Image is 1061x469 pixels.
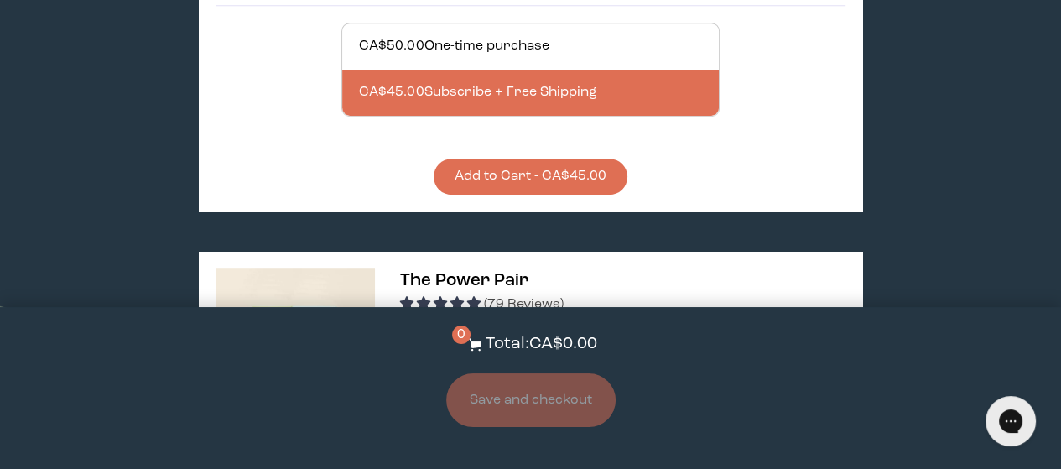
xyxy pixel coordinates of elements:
[977,390,1044,452] iframe: Gorgias live chat messenger
[434,159,627,195] button: Add to Cart - CA$45.00
[484,298,564,311] span: (79 Reviews)
[400,298,484,311] span: 4.92 stars
[446,373,616,427] button: Save and checkout
[216,268,375,428] img: thumbnail image
[486,332,597,357] p: Total: CA$0.00
[452,326,471,344] span: 0
[400,272,528,289] span: The Power Pair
